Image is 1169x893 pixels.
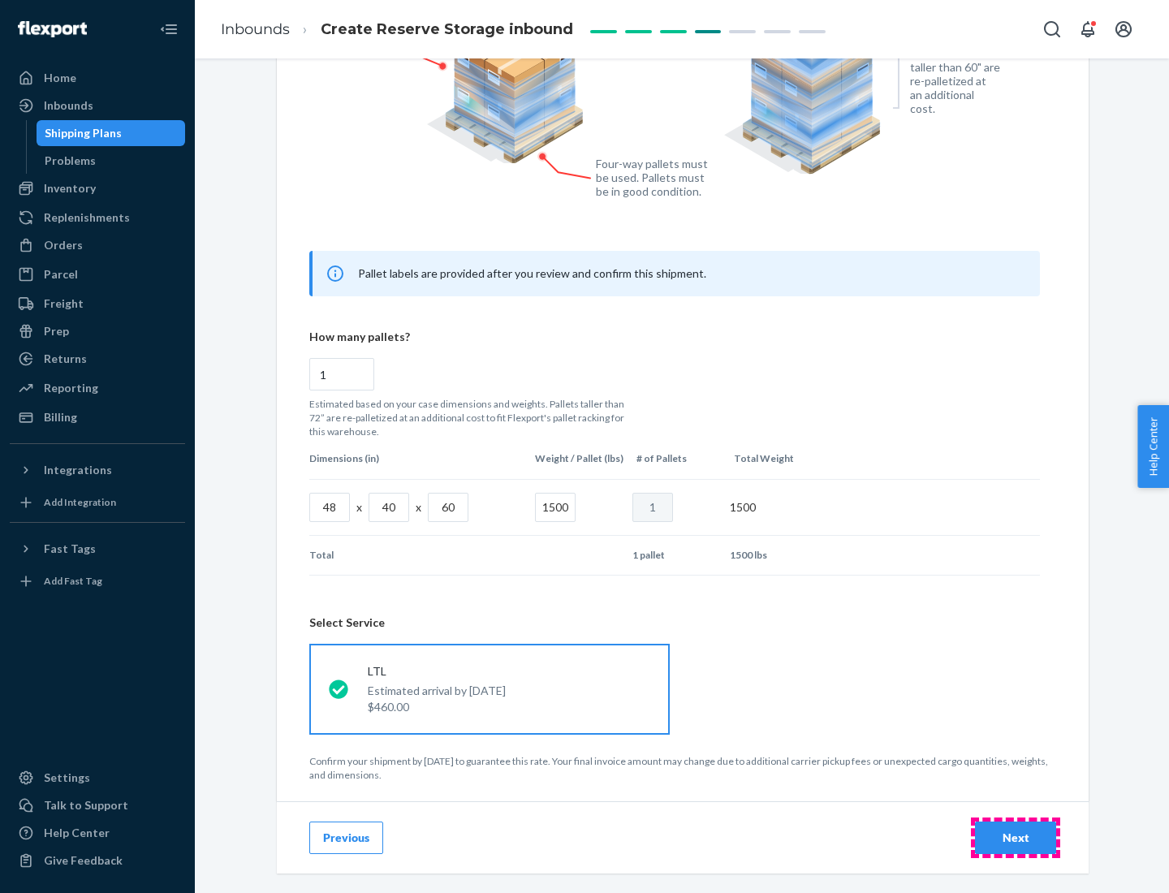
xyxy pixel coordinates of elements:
p: x [416,499,421,516]
div: Home [44,70,76,86]
span: Create Reserve Storage inbound [321,20,573,38]
div: Add Integration [44,495,116,509]
a: Problems [37,148,186,174]
div: Give Feedback [44,852,123,869]
button: Open Search Box [1036,13,1068,45]
a: Help Center [10,820,185,846]
button: Fast Tags [10,536,185,562]
a: Billing [10,404,185,430]
p: x [356,499,362,516]
a: Prep [10,318,185,344]
div: Integrations [44,462,112,478]
div: Settings [44,770,90,786]
span: Pallet labels are provided after you review and confirm this shipment. [358,266,706,280]
button: Integrations [10,457,185,483]
span: 1500 [730,500,756,514]
button: Help Center [1137,405,1169,488]
p: Estimated arrival by [DATE] [368,683,506,699]
div: Prep [44,323,69,339]
button: Give Feedback [10,848,185,874]
td: 1500 lbs [723,536,821,575]
div: Help Center [44,825,110,841]
th: Weight / Pallet (lbs) [528,438,630,478]
th: # of Pallets [630,438,727,478]
p: LTL [368,663,506,679]
th: Dimensions (in) [309,438,528,478]
div: Freight [44,296,84,312]
a: Freight [10,291,185,317]
button: Next [975,822,1056,854]
ol: breadcrumbs [208,6,586,54]
a: Inbounds [10,93,185,119]
p: Confirm your shipment by [DATE] to guarantee this rate. Your final invoice amount may change due ... [309,754,1056,782]
div: Fast Tags [44,541,96,557]
div: Billing [44,409,77,425]
td: 1 pallet [626,536,723,575]
td: Total [309,536,528,575]
div: Inbounds [44,97,93,114]
a: Inventory [10,175,185,201]
div: Orders [44,237,83,253]
div: Replenishments [44,209,130,226]
a: Add Integration [10,490,185,516]
a: Replenishments [10,205,185,231]
header: Select Service [309,615,1056,631]
div: Problems [45,153,96,169]
a: Add Fast Tag [10,568,185,594]
div: Reporting [44,380,98,396]
p: $460.00 [368,699,506,715]
button: Previous [309,822,383,854]
button: Close Navigation [153,13,185,45]
a: Reporting [10,375,185,401]
div: Add Fast Tag [44,574,102,588]
img: Flexport logo [18,21,87,37]
a: Returns [10,346,185,372]
div: Next [989,830,1042,846]
a: Inbounds [221,20,290,38]
p: How many pallets? [309,329,1040,345]
p: Estimated based on your case dimensions and weights. Pallets taller than 72” are re-palletized at... [309,397,634,438]
figcaption: Four-way pallets must be used. Pallets must be in good condition. [596,157,709,198]
a: Home [10,65,185,91]
div: Inventory [44,180,96,196]
div: Shipping Plans [45,125,122,141]
div: Talk to Support [44,797,128,813]
div: Parcel [44,266,78,283]
button: Open notifications [1072,13,1104,45]
button: Open account menu [1107,13,1140,45]
a: Settings [10,765,185,791]
a: Talk to Support [10,792,185,818]
div: Returns [44,351,87,367]
a: Parcel [10,261,185,287]
a: Shipping Plans [37,120,186,146]
th: Total Weight [727,438,825,478]
a: Orders [10,232,185,258]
